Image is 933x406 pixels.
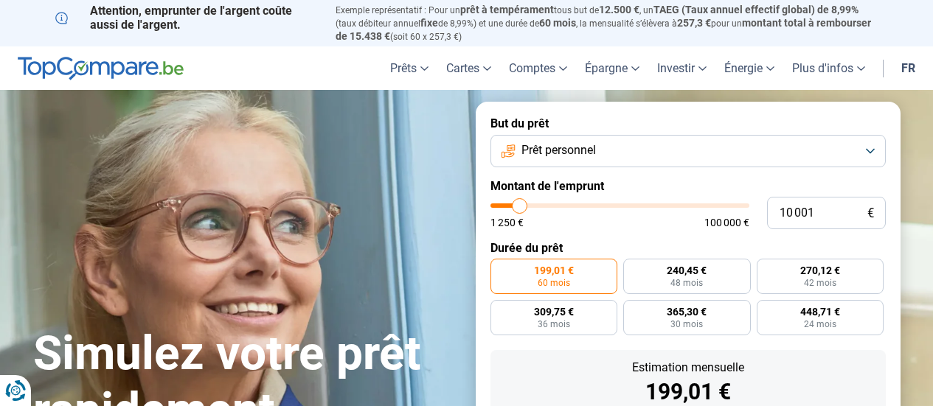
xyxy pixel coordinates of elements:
span: 309,75 € [534,307,574,317]
a: Énergie [715,46,783,90]
img: TopCompare [18,57,184,80]
p: Exemple représentatif : Pour un tous but de , un (taux débiteur annuel de 8,99%) et une durée de ... [336,4,878,43]
span: € [867,207,874,220]
span: 24 mois [804,320,836,329]
span: 365,30 € [667,307,707,317]
span: fixe [420,17,438,29]
span: 48 mois [670,279,703,287]
span: 257,3 € [677,17,711,29]
span: 30 mois [670,320,703,329]
span: 199,01 € [534,265,574,276]
label: But du prêt [490,116,886,130]
a: fr [892,46,924,90]
a: Plus d'infos [783,46,874,90]
p: Attention, emprunter de l'argent coûte aussi de l'argent. [55,4,318,32]
span: 60 mois [539,17,576,29]
span: montant total à rembourser de 15.438 € [336,17,871,42]
label: Durée du prêt [490,241,886,255]
span: 448,71 € [800,307,840,317]
span: prêt à tempérament [460,4,554,15]
span: 270,12 € [800,265,840,276]
div: 199,01 € [502,381,874,403]
div: Estimation mensuelle [502,362,874,374]
a: Cartes [437,46,500,90]
span: 60 mois [538,279,570,287]
a: Prêts [381,46,437,90]
span: 42 mois [804,279,836,287]
span: 240,45 € [667,265,707,276]
a: Investir [648,46,715,90]
span: 36 mois [538,320,570,329]
span: 100 000 € [704,217,749,228]
span: TAEG (Taux annuel effectif global) de 8,99% [653,4,859,15]
label: Montant de l'emprunt [490,179,886,193]
span: 1 250 € [490,217,524,228]
span: 12.500 € [599,4,639,15]
span: Prêt personnel [521,142,596,158]
a: Épargne [576,46,648,90]
button: Prêt personnel [490,135,886,167]
a: Comptes [500,46,576,90]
